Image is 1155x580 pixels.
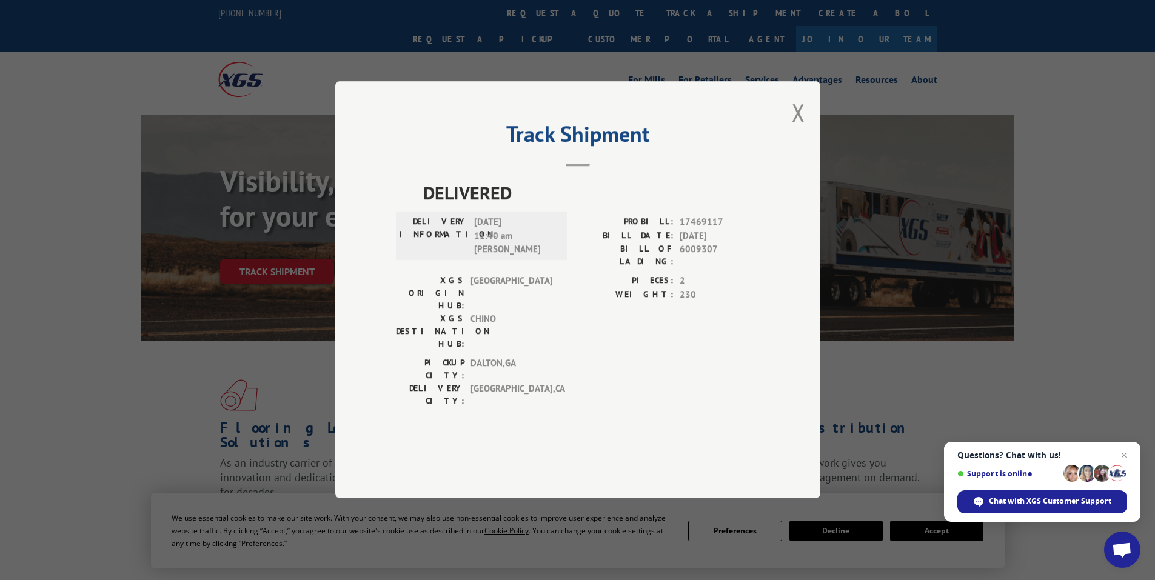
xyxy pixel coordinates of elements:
label: XGS DESTINATION HUB: [396,313,464,351]
span: Close chat [1117,448,1131,462]
span: CHINO [470,313,552,351]
span: DELIVERED [423,179,760,207]
span: 17469117 [680,216,760,230]
span: [DATE] [680,229,760,243]
label: WEIGHT: [578,288,674,302]
span: [DATE] 11:40 am [PERSON_NAME] [474,216,556,257]
span: DALTON , GA [470,357,552,382]
span: 6009307 [680,243,760,268]
label: PIECES: [578,275,674,288]
div: Chat with XGS Customer Support [957,490,1127,513]
span: [GEOGRAPHIC_DATA] [470,275,552,313]
label: PROBILL: [578,216,674,230]
span: Chat with XGS Customer Support [989,496,1111,507]
label: DELIVERY CITY: [396,382,464,408]
label: DELIVERY INFORMATION: [400,216,468,257]
button: Close modal [792,96,805,128]
h2: Track Shipment [396,125,760,148]
label: BILL OF LADING: [578,243,674,268]
span: Questions? Chat with us! [957,450,1127,460]
span: 2 [680,275,760,288]
div: Open chat [1104,532,1140,568]
label: BILL DATE: [578,229,674,243]
span: 230 [680,288,760,302]
label: PICKUP CITY: [396,357,464,382]
label: XGS ORIGIN HUB: [396,275,464,313]
span: Support is online [957,469,1059,478]
span: [GEOGRAPHIC_DATA] , CA [470,382,552,408]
